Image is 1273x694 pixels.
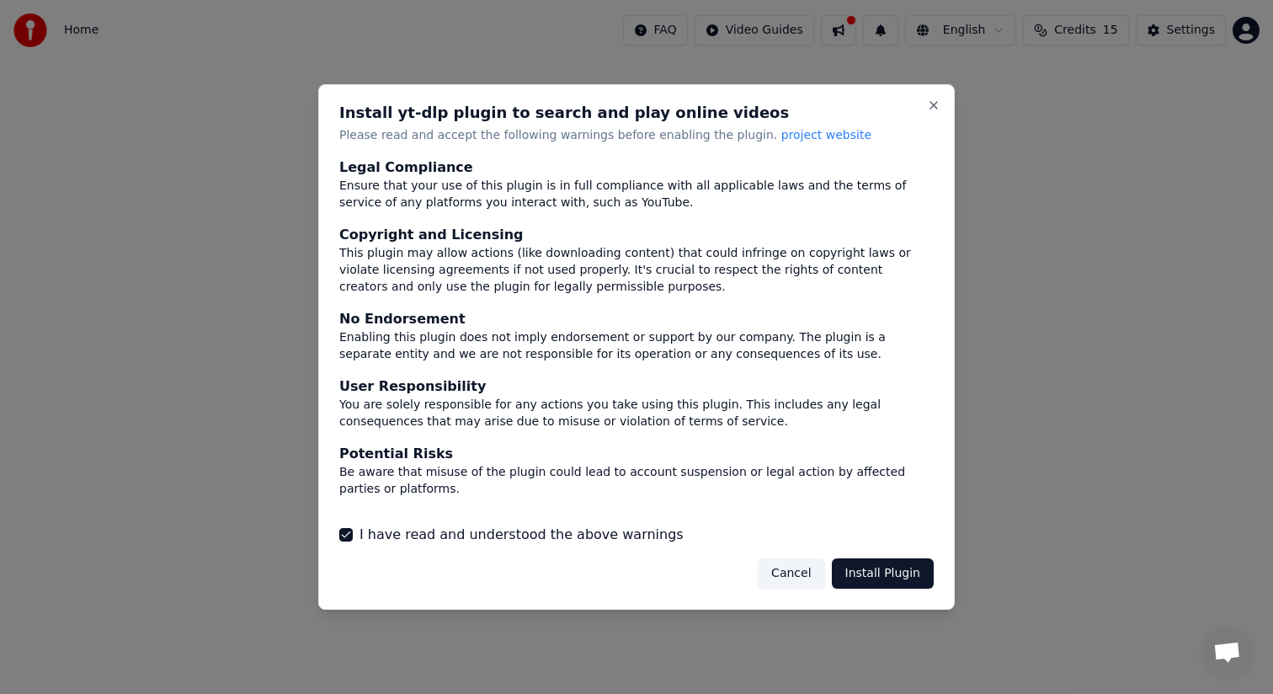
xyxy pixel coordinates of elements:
div: Be aware that misuse of the plugin could lead to account suspension or legal action by affected p... [339,464,934,498]
h2: Install yt-dlp plugin to search and play online videos [339,105,934,120]
button: Install Plugin [832,558,934,589]
div: You are solely responsible for any actions you take using this plugin. This includes any legal co... [339,397,934,430]
div: Ensure that your use of this plugin is in full compliance with all applicable laws and the terms ... [339,178,934,211]
div: Potential Risks [339,444,934,464]
div: Copyright and Licensing [339,225,934,245]
div: No Endorsement [339,309,934,329]
div: Enabling this plugin does not imply endorsement or support by our company. The plugin is a separa... [339,329,934,363]
div: Legal Compliance [339,157,934,178]
button: Cancel [758,558,824,589]
p: Please read and accept the following warnings before enabling the plugin. [339,127,934,144]
div: User Responsibility [339,376,934,397]
div: This plugin may allow actions (like downloading content) that could infringe on copyright laws or... [339,245,934,296]
span: project website [781,128,871,141]
label: I have read and understood the above warnings [360,525,684,545]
